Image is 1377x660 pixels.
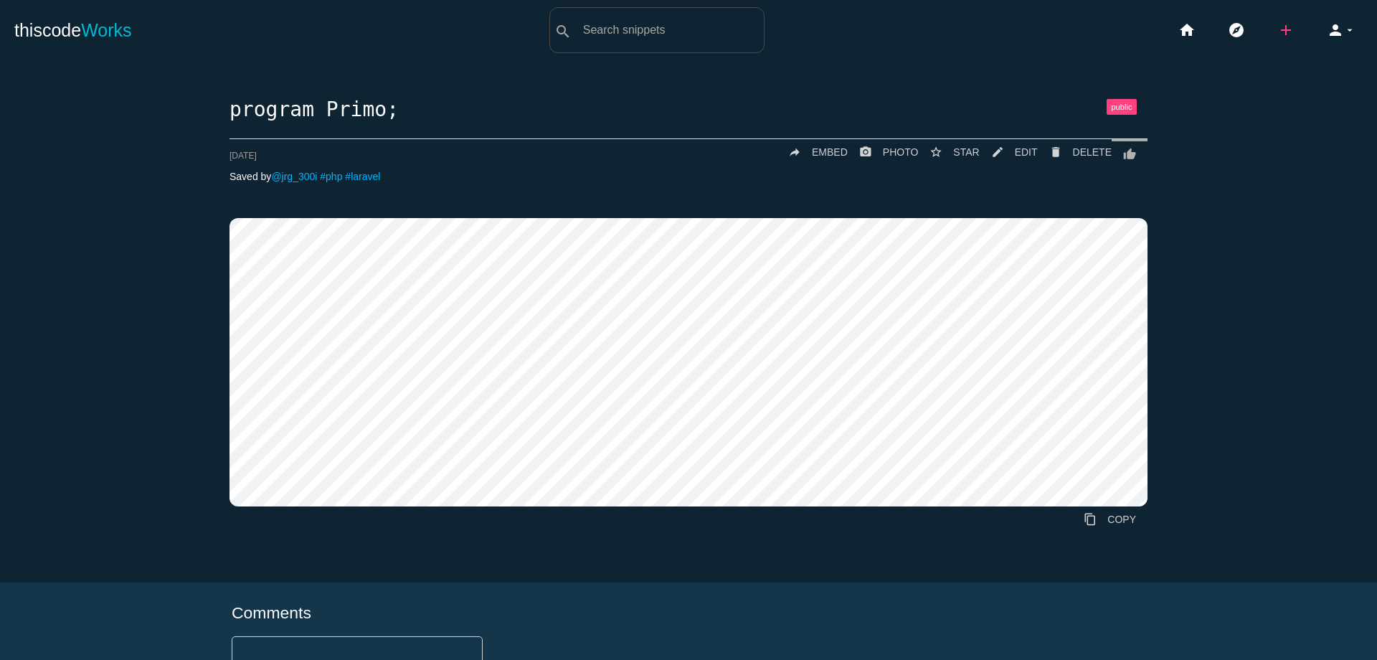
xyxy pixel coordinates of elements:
i: delete [1049,139,1062,165]
i: search [554,9,572,55]
button: star_borderSTAR [918,139,979,165]
i: home [1178,7,1196,53]
button: search [550,8,576,52]
i: add [1277,7,1295,53]
p: Saved by [229,171,1147,182]
a: #laravel [345,171,380,182]
span: EDIT [1015,146,1038,158]
i: arrow_drop_down [1344,7,1355,53]
i: mode_edit [991,139,1004,165]
i: person [1327,7,1344,53]
a: mode_editEDIT [980,139,1038,165]
i: photo_camera [859,139,872,165]
span: PHOTO [883,146,919,158]
i: reply [788,139,801,165]
input: Search snippets [576,15,764,45]
a: Delete Post [1038,139,1112,165]
a: replyEMBED [777,139,848,165]
h1: program Primo; [229,99,1147,121]
span: Works [81,20,131,40]
span: EMBED [812,146,848,158]
a: Copy to Clipboard [1072,506,1147,532]
i: explore [1228,7,1245,53]
a: #php [320,171,342,182]
a: photo_cameraPHOTO [848,139,919,165]
span: [DATE] [229,151,257,161]
span: STAR [953,146,979,158]
i: content_copy [1084,506,1097,532]
i: star_border [929,139,942,165]
h5: Comments [232,604,1145,622]
a: thiscodeWorks [14,7,132,53]
a: @jrg_300i [271,171,317,182]
span: DELETE [1073,146,1112,158]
